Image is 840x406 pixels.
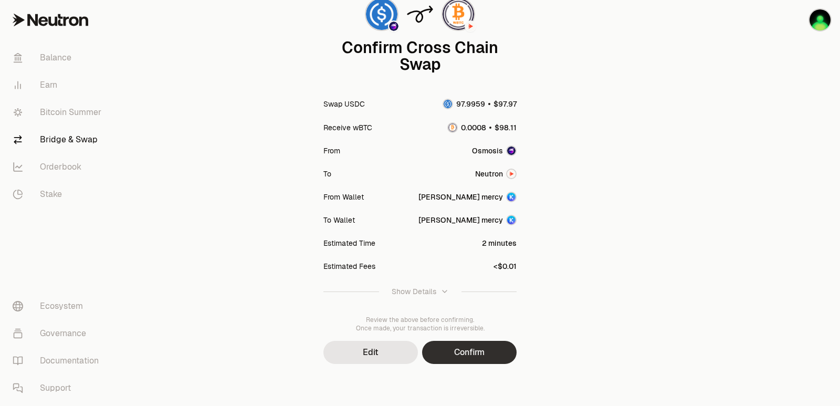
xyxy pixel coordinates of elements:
div: Review the above before confirming. Once made, your transaction is irreversible. [323,316,517,332]
button: Confirm [422,341,517,364]
a: Balance [4,44,113,71]
img: Neutron Logo [466,22,475,31]
button: [PERSON_NAME] mercyAccount Image [418,192,517,202]
img: wBTC Logo [448,123,457,132]
img: USDC Logo [444,100,452,108]
img: Neutron Logo [507,170,516,178]
div: Estimated Time [323,238,375,248]
img: Account Image [507,193,516,201]
div: <$0.01 [493,261,517,272]
div: Confirm Cross Chain Swap [323,39,517,73]
div: From Wallet [323,192,364,202]
button: [PERSON_NAME] mercyAccount Image [418,215,517,225]
img: sandy mercy [810,9,831,30]
a: Ecosystem [4,293,113,320]
button: Edit [323,341,418,364]
div: Show Details [392,286,436,297]
button: Show Details [323,278,517,305]
img: Osmosis Logo [507,147,516,155]
a: Bridge & Swap [4,126,113,153]
div: [PERSON_NAME] mercy [418,215,503,225]
a: Bitcoin Summer [4,99,113,126]
div: To Wallet [323,215,355,225]
div: From [323,145,340,156]
span: Osmosis [472,145,503,156]
div: Swap USDC [323,99,365,109]
a: Stake [4,181,113,208]
a: Documentation [4,347,113,374]
a: Support [4,374,113,402]
div: To [323,169,331,179]
div: Estimated Fees [323,261,375,272]
a: Orderbook [4,153,113,181]
div: Receive wBTC [323,122,372,133]
img: Osmosis Logo [389,22,398,31]
img: Account Image [507,216,516,224]
div: 2 minutes [482,238,517,248]
span: Neutron [475,169,503,179]
a: Earn [4,71,113,99]
div: [PERSON_NAME] mercy [418,192,503,202]
a: Governance [4,320,113,347]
